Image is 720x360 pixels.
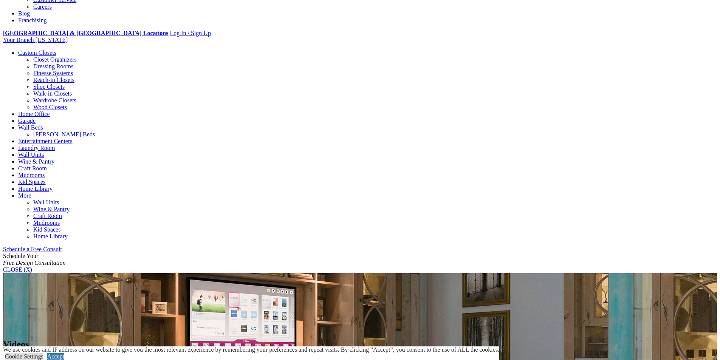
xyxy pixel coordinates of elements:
a: Cookie Settings [5,353,43,360]
a: Entertainment Centers [18,138,73,144]
a: Franchising [18,17,47,23]
a: [GEOGRAPHIC_DATA] & [GEOGRAPHIC_DATA] Locations [3,30,168,36]
a: Closet Organizers [33,56,77,63]
a: Wall Units [33,199,59,205]
a: Walk-in Closets [33,90,72,97]
a: Log In / Sign Up [170,30,211,36]
a: Mudrooms [33,219,60,226]
a: Craft Room [33,213,62,219]
a: Custom Closets [18,49,56,56]
span: [US_STATE] [35,37,68,43]
a: Blog [18,10,30,17]
em: Free Design Consultation [3,260,66,266]
h1: Videos [3,339,717,349]
a: Home Library [18,185,53,192]
a: Schedule a Free Consult (opens a dropdown menu) [3,246,62,252]
div: We use cookies and IP address on our website to give you the most relevant experience by remember... [3,346,499,353]
a: Mudrooms [18,172,45,178]
a: Wall Units [18,151,44,158]
a: Garage [18,117,36,124]
a: Wood Closets [33,104,67,110]
span: Your Branch [3,37,34,43]
a: Wardrobe Closets [33,97,76,104]
a: Shoe Closets [33,83,65,90]
a: Home Office [18,111,50,117]
a: Craft Room [18,165,47,172]
a: Kid Spaces [33,226,60,233]
a: Kid Spaces [18,179,45,185]
a: [PERSON_NAME] Beds [33,131,95,138]
span: Schedule Your [3,253,66,266]
a: Finesse Systems [33,70,73,76]
a: Dressing Rooms [33,63,73,70]
a: Wine & Pantry [18,158,54,165]
a: Accept [47,353,64,360]
a: Home Library [33,233,68,239]
a: Reach-in Closets [33,77,74,83]
a: Wall Beds [18,124,43,131]
a: Your Branch [US_STATE] [3,37,68,43]
a: Wine & Pantry [33,206,70,212]
a: CLOSE (X) [3,266,32,273]
a: Careers [33,3,52,10]
a: Laundry Room [18,145,55,151]
a: More menu text will display only on big screen [18,192,31,199]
